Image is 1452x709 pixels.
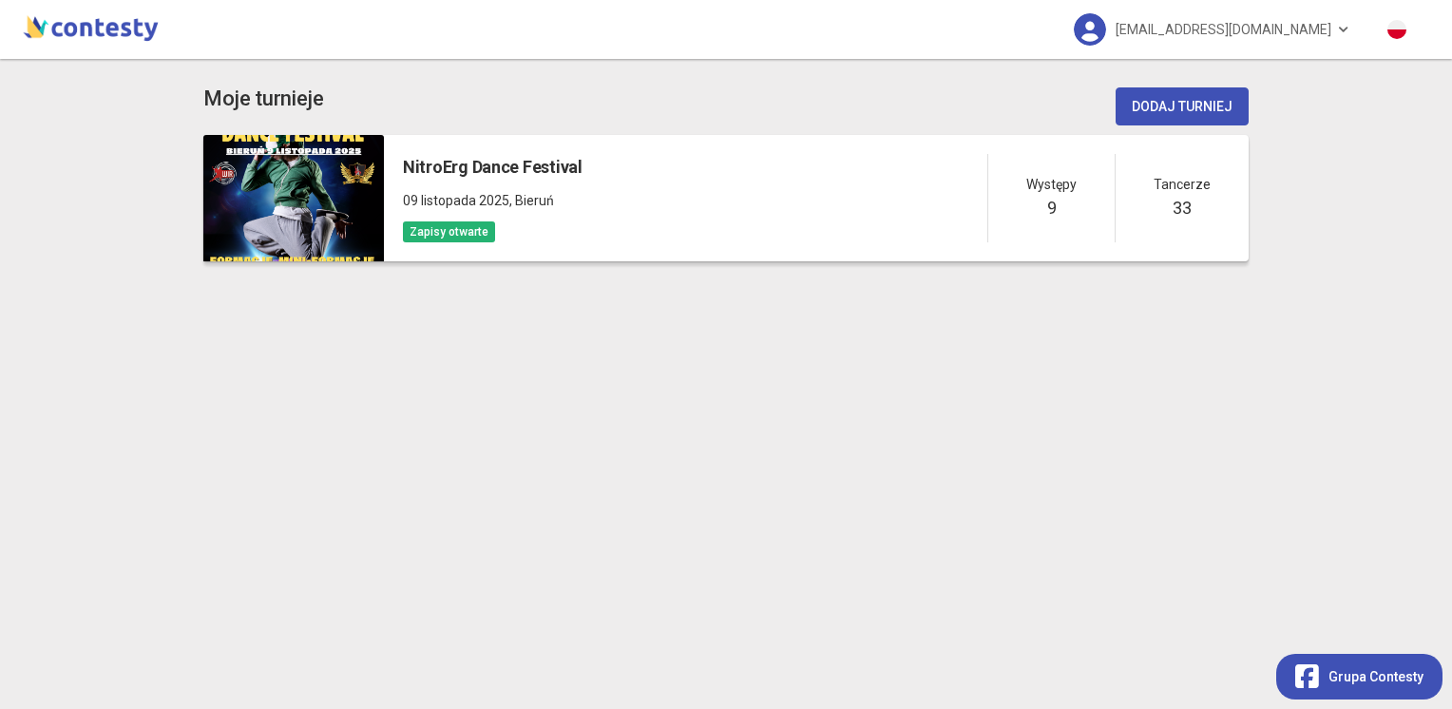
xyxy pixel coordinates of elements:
[1047,195,1057,221] h5: 9
[1116,10,1331,49] span: [EMAIL_ADDRESS][DOMAIN_NAME]
[403,221,495,242] span: Zapisy otwarte
[203,83,324,116] app-title: competition-list.title
[403,154,583,181] h5: NitroErg Dance Festival
[509,193,554,208] span: , Bieruń
[1116,87,1249,125] button: Dodaj turniej
[1173,195,1191,221] h5: 33
[1026,174,1077,195] span: Występy
[203,83,324,116] h3: Moje turnieje
[1328,666,1423,687] span: Grupa Contesty
[1154,174,1211,195] span: Tancerze
[403,193,509,208] span: 09 listopada 2025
